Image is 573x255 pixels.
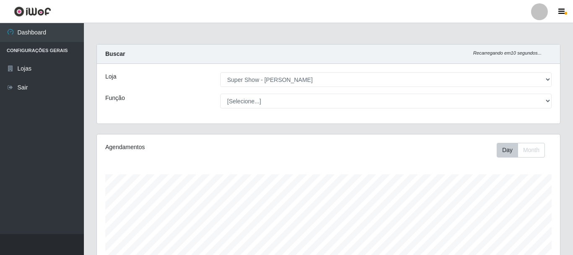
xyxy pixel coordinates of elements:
[14,6,51,17] img: CoreUI Logo
[105,72,116,81] label: Loja
[497,143,545,158] div: First group
[105,50,125,57] strong: Buscar
[473,50,542,55] i: Recarregando em 10 segundos...
[497,143,552,158] div: Toolbar with button groups
[105,94,125,103] label: Função
[497,143,518,158] button: Day
[518,143,545,158] button: Month
[105,143,284,152] div: Agendamentos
